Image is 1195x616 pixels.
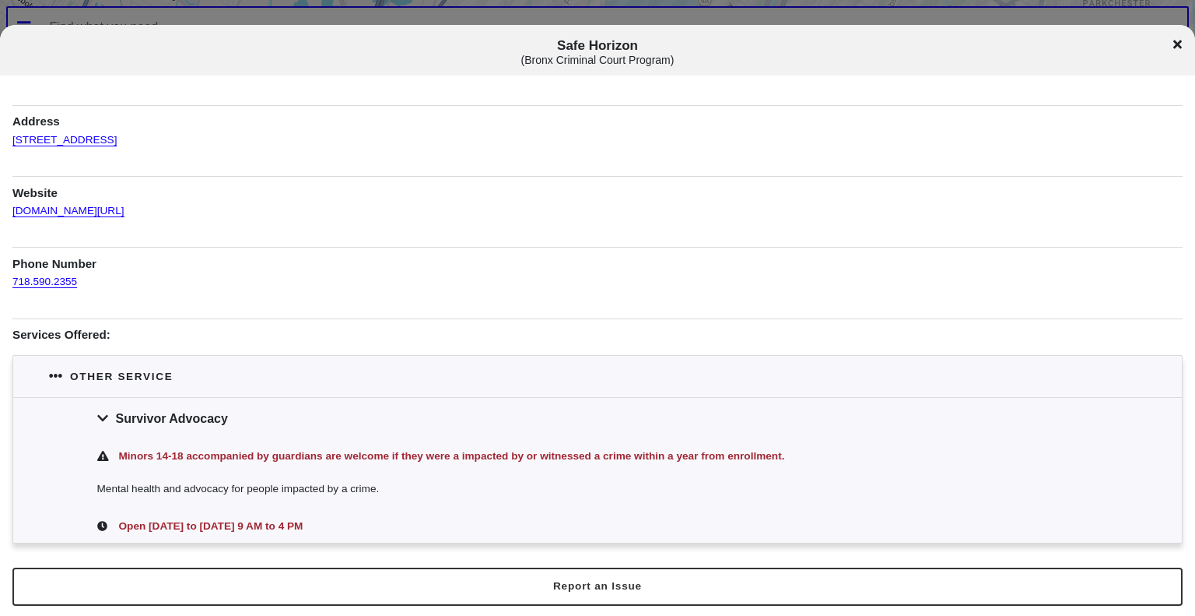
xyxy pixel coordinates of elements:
[116,518,1099,535] div: Open [DATE] to [DATE] 9 AM to 4 PM
[102,38,1094,67] span: Safe Horizon
[12,176,1183,201] h1: Website
[116,448,1099,465] div: Minors 14-18 accompanied by guardians are welcome if they were a impacted by or witnessed a crime...
[70,368,173,385] div: Other service
[12,568,1183,605] button: Report an Issue
[102,54,1094,67] div: ( Bronx Criminal Court Program )
[13,473,1182,510] div: Mental health and advocacy for people impacted by a crime.
[13,397,1182,439] div: Survivor Advocacy
[12,192,124,217] a: [DOMAIN_NAME][URL]
[12,105,1183,130] h1: Address
[12,121,117,146] a: [STREET_ADDRESS]
[12,247,1183,272] h1: Phone Number
[12,263,77,288] a: 718.590.2355
[12,319,1183,343] h1: Services Offered:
